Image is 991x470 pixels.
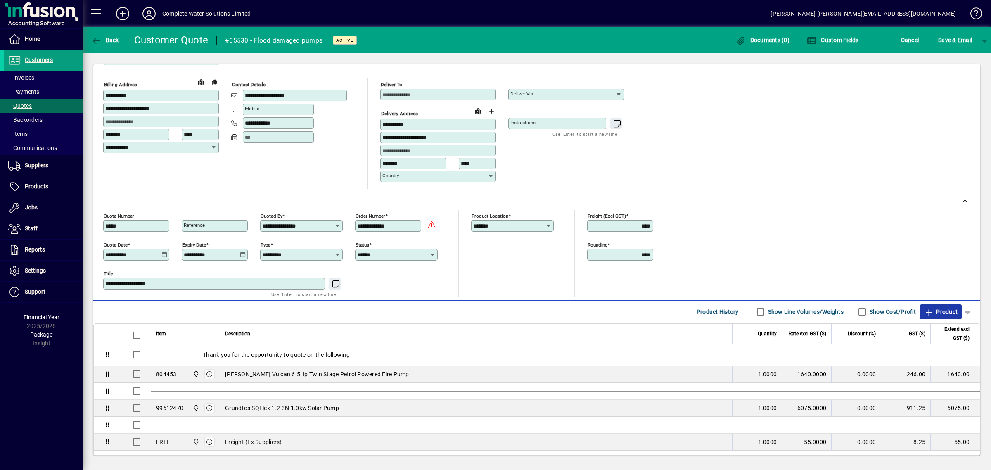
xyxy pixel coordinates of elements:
mat-label: Instructions [510,120,536,126]
span: Back [91,37,119,43]
span: Products [25,183,48,190]
span: Staff [25,225,38,232]
label: Show Line Volumes/Weights [766,308,844,316]
span: Active [336,38,353,43]
span: Customers [25,57,53,63]
mat-label: Deliver To [381,82,402,88]
td: 0.0000 [831,366,881,383]
span: Support [25,288,45,295]
button: Custom Fields [805,33,861,47]
td: 911.25 [881,400,930,417]
div: 1640.0000 [787,370,826,378]
span: Description [225,329,250,338]
mat-label: Quoted by [261,213,282,218]
span: Communications [8,145,57,151]
span: S [938,37,941,43]
div: Thank you for the opportunity to quote on the following [151,344,980,366]
mat-label: Expiry date [182,242,206,247]
mat-label: Quote date [104,242,128,247]
span: Freight (Ex Suppliers) [225,438,282,446]
span: 1.0000 [758,438,777,446]
a: Quotes [4,99,83,113]
a: Communications [4,141,83,155]
span: Quantity [758,329,777,338]
span: Custom Fields [807,37,859,43]
a: Payments [4,85,83,99]
mat-label: Product location [472,213,508,218]
div: Complete Water Solutions Limited [162,7,251,20]
div: 55.0000 [787,438,826,446]
div: 6075.0000 [787,404,826,412]
a: Support [4,282,83,302]
button: Back [89,33,121,47]
a: Staff [4,218,83,239]
mat-label: Deliver via [510,91,533,97]
app-page-header-button: Back [83,33,128,47]
a: View on map [472,104,485,117]
button: Save & Email [934,33,976,47]
button: Choose address [485,104,498,118]
span: Motueka [191,404,200,413]
span: Documents (0) [736,37,789,43]
mat-label: Order number [356,213,385,218]
div: Customer Quote [134,33,209,47]
button: Profile [136,6,162,21]
td: 55.00 [930,434,980,451]
a: Home [4,29,83,50]
a: Jobs [4,197,83,218]
mat-label: Type [261,242,270,247]
mat-label: Reference [184,222,205,228]
a: Knowledge Base [964,2,981,28]
a: Settings [4,261,83,281]
span: Items [8,131,28,137]
span: Grundfos SQFlex 1.2-3N 1.0kw Solar Pump [225,404,339,412]
div: [PERSON_NAME] [PERSON_NAME][EMAIL_ADDRESS][DOMAIN_NAME] [771,7,956,20]
mat-label: Mobile [245,106,259,112]
div: 804453 [156,370,177,378]
span: Product [924,305,958,318]
span: Quotes [8,102,32,109]
a: Invoices [4,71,83,85]
span: [PERSON_NAME] Vulcan 6.5Hp Twin Stage Petrol Powered Fire Pump [225,370,409,378]
div: #65530 - Flood damaged pumps [225,34,322,47]
span: GST ($) [909,329,925,338]
div: 99612470 [156,404,183,412]
span: Motueka [191,370,200,379]
mat-label: Rounding [588,242,607,247]
a: Backorders [4,113,83,127]
a: Items [4,127,83,141]
a: Suppliers [4,155,83,176]
button: Product [920,304,962,319]
td: 1640.00 [930,366,980,383]
span: Rate excl GST ($) [789,329,826,338]
span: Backorders [8,116,43,123]
span: Discount (%) [848,329,876,338]
td: 6075.00 [930,400,980,417]
span: Reports [25,246,45,253]
button: Add [109,6,136,21]
span: Motueka [191,437,200,446]
button: Cancel [899,33,921,47]
mat-label: Status [356,242,369,247]
span: Suppliers [25,162,48,169]
a: Products [4,176,83,197]
button: Product History [693,304,742,319]
mat-label: Country [382,173,399,178]
span: Home [25,36,40,42]
span: Cancel [901,33,919,47]
span: 1.0000 [758,404,777,412]
a: Reports [4,240,83,260]
mat-label: Title [104,271,113,276]
span: Invoices [8,74,34,81]
div: FREI [156,438,168,446]
td: 0.0000 [831,400,881,417]
td: 8.25 [881,434,930,451]
span: Jobs [25,204,38,211]
label: Show Cost/Profit [868,308,916,316]
span: Product History [697,305,739,318]
mat-label: Freight (excl GST) [588,213,626,218]
span: Payments [8,88,39,95]
span: Financial Year [24,314,59,320]
span: Item [156,329,166,338]
span: Package [30,331,52,338]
